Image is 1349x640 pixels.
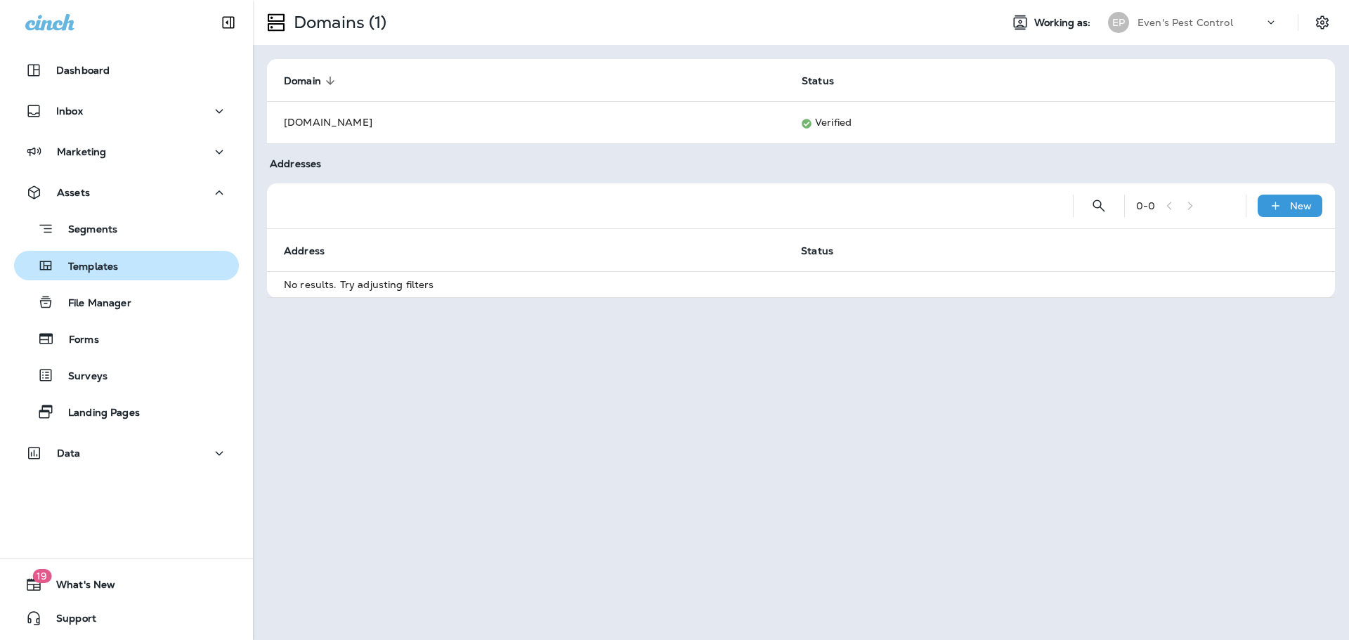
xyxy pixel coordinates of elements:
[1310,10,1335,35] button: Settings
[57,448,81,459] p: Data
[802,74,852,87] span: Status
[14,287,239,317] button: File Manager
[14,439,239,467] button: Data
[270,157,321,170] span: Addresses
[14,138,239,166] button: Marketing
[54,261,118,274] p: Templates
[284,74,339,87] span: Domain
[57,146,106,157] p: Marketing
[14,97,239,125] button: Inbox
[54,223,117,237] p: Segments
[57,187,90,198] p: Assets
[54,370,107,384] p: Surveys
[267,271,1335,297] td: No results. Try adjusting filters
[209,8,248,37] button: Collapse Sidebar
[14,604,239,632] button: Support
[56,105,83,117] p: Inbox
[267,101,785,143] td: [DOMAIN_NAME]
[1108,12,1129,33] div: EP
[1034,17,1094,29] span: Working as:
[32,569,51,583] span: 19
[14,324,239,353] button: Forms
[14,360,239,390] button: Surveys
[288,12,387,33] p: Domains (1)
[801,245,833,257] span: Status
[284,245,325,257] span: Address
[1085,192,1113,220] button: Search Addresses
[284,244,343,257] span: Address
[785,101,1301,143] td: Verified
[802,75,834,87] span: Status
[55,334,99,347] p: Forms
[54,297,131,311] p: File Manager
[14,178,239,207] button: Assets
[54,407,140,420] p: Landing Pages
[42,579,115,596] span: What's New
[284,75,321,87] span: Domain
[14,570,239,599] button: 19What's New
[14,214,239,244] button: Segments
[1136,200,1155,211] div: 0 - 0
[1290,200,1312,211] p: New
[1138,17,1233,28] p: Even's Pest Control
[14,56,239,84] button: Dashboard
[14,397,239,426] button: Landing Pages
[14,251,239,280] button: Templates
[56,65,110,76] p: Dashboard
[801,244,852,257] span: Status
[42,613,96,629] span: Support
